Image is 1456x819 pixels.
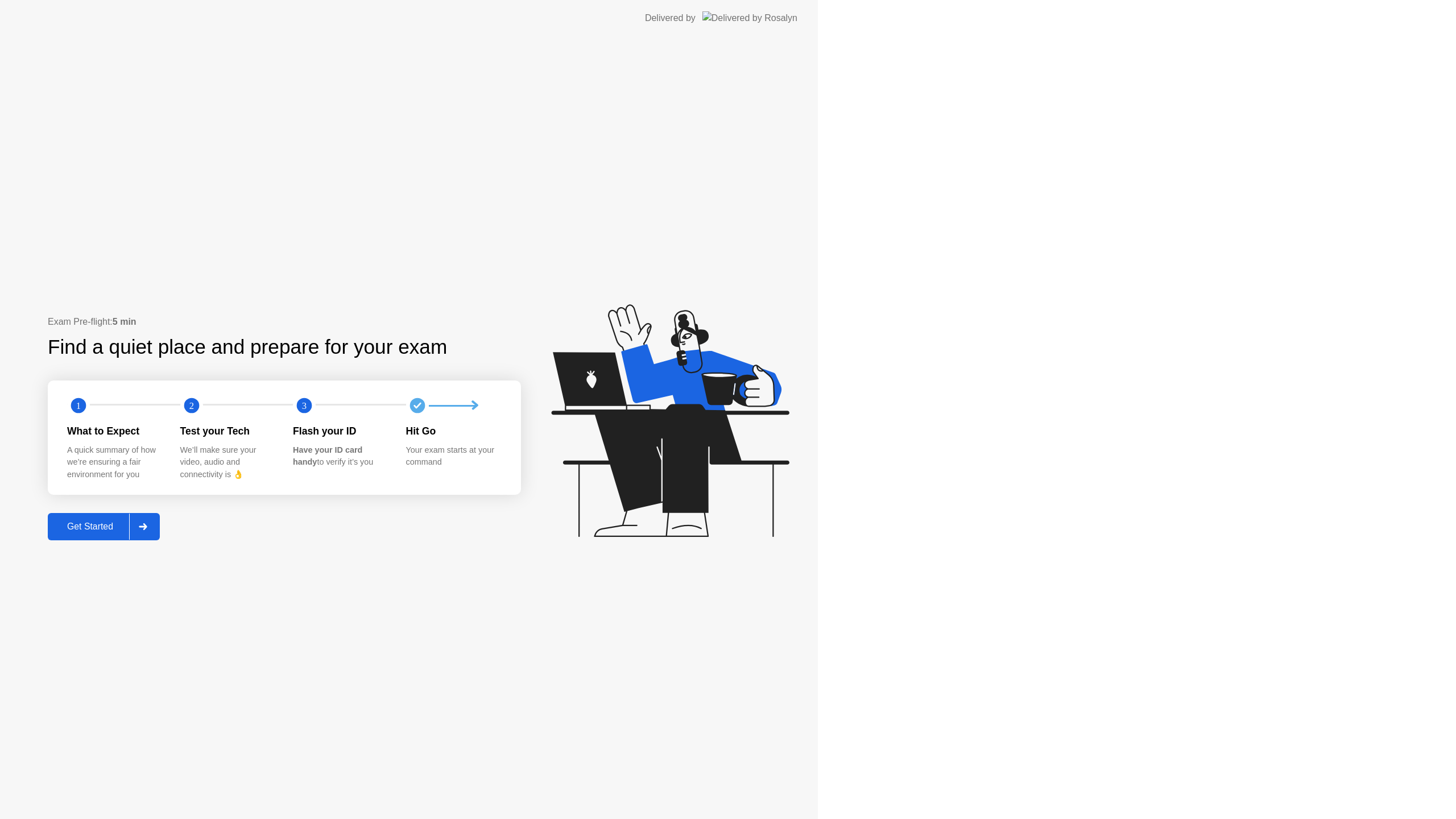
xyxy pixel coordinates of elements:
text: 2 [189,400,193,411]
text: 1 [76,400,81,411]
div: Get Started [51,522,129,532]
div: We’ll make sure your video, audio and connectivity is 👌 [180,444,275,481]
b: Have your ID card handy [293,445,362,467]
div: Delivered by [645,11,696,25]
div: What to Expect [67,424,162,439]
text: 3 [302,400,307,411]
div: to verify it’s you [293,444,388,469]
div: Test your Tech [180,424,275,439]
div: Find a quiet place and prepare for your exam [48,332,449,362]
div: Exam Pre-flight: [48,315,521,329]
img: Delivered by Rosalyn [702,11,797,24]
div: Your exam starts at your command [406,444,501,469]
div: Hit Go [406,424,501,439]
div: Flash your ID [293,424,388,439]
div: A quick summary of how we’re ensuring a fair environment for you [67,444,162,481]
button: Get Started [48,513,160,540]
b: 5 min [113,317,136,326]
